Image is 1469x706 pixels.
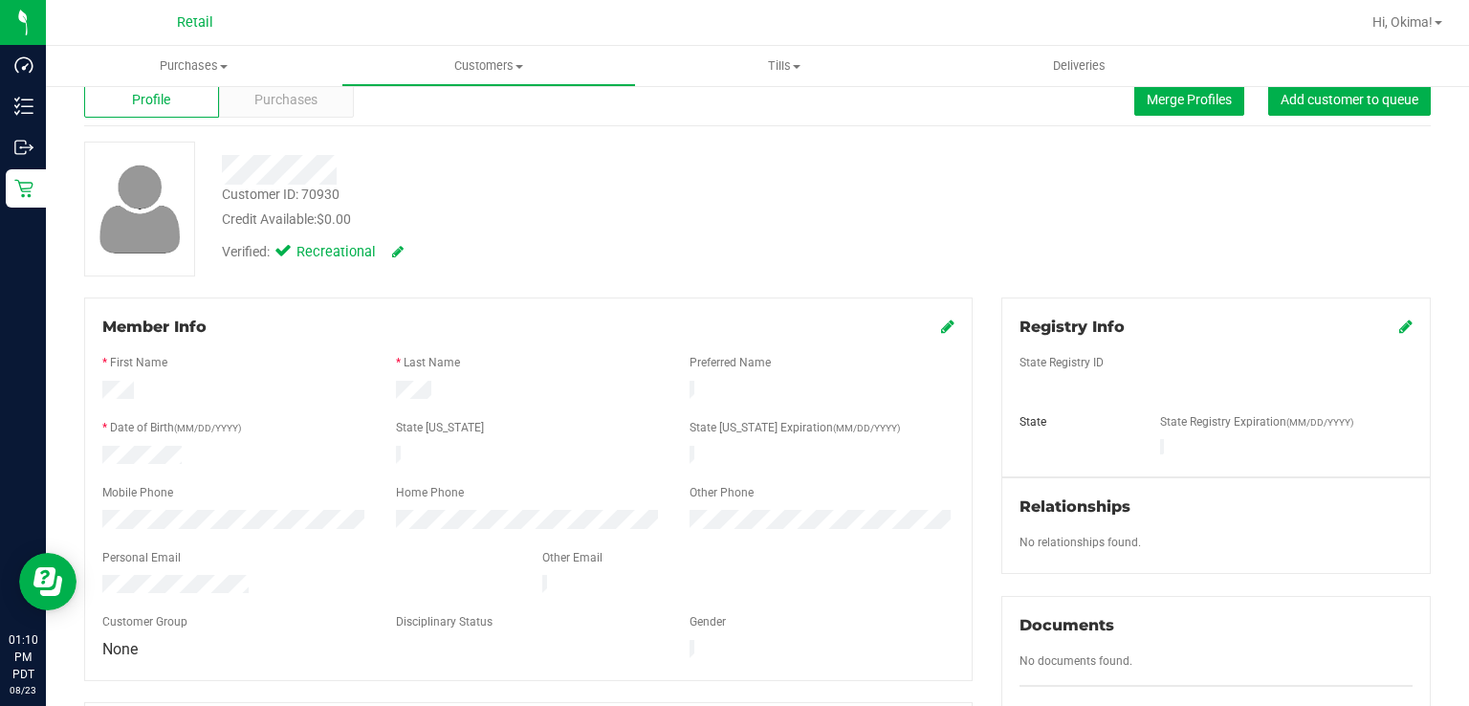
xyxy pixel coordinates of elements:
iframe: Resource center [19,553,77,610]
span: Relationships [1020,497,1130,516]
span: Add customer to queue [1281,92,1418,107]
label: Preferred Name [690,354,771,371]
span: Retail [177,14,213,31]
span: Deliveries [1027,57,1131,75]
span: Registry Info [1020,318,1125,336]
a: Customers [341,46,637,86]
label: Customer Group [102,613,187,630]
label: Other Phone [690,484,754,501]
label: Gender [690,613,726,630]
span: Purchases [254,90,318,110]
inline-svg: Retail [14,179,33,198]
span: Purchases [46,57,341,75]
span: Profile [132,90,170,110]
label: Last Name [404,354,460,371]
label: No relationships found. [1020,534,1141,551]
div: Credit Available: [222,210,881,230]
inline-svg: Dashboard [14,55,33,75]
label: State [US_STATE] [396,419,484,436]
button: Add customer to queue [1268,83,1431,116]
span: Documents [1020,616,1114,634]
inline-svg: Inventory [14,97,33,116]
div: Customer ID: 70930 [222,185,340,205]
span: (MM/DD/YYYY) [833,423,900,433]
span: Member Info [102,318,207,336]
span: No documents found. [1020,654,1132,668]
a: Purchases [46,46,341,86]
inline-svg: Outbound [14,138,33,157]
a: Deliveries [932,46,1227,86]
span: Tills [637,57,931,75]
div: State [1005,413,1146,430]
label: First Name [110,354,167,371]
p: 08/23 [9,683,37,697]
p: 01:10 PM PDT [9,631,37,683]
span: Merge Profiles [1147,92,1232,107]
label: Other Email [542,549,603,566]
label: Mobile Phone [102,484,173,501]
span: Recreational [296,242,373,263]
span: None [102,640,138,658]
span: $0.00 [317,211,351,227]
label: Date of Birth [110,419,241,436]
span: (MM/DD/YYYY) [1286,417,1353,428]
img: user-icon.png [90,160,190,258]
label: Personal Email [102,549,181,566]
label: State [US_STATE] Expiration [690,419,900,436]
div: Verified: [222,242,404,263]
label: State Registry ID [1020,354,1104,371]
label: Disciplinary Status [396,613,493,630]
span: Hi, Okima! [1372,14,1433,30]
label: State Registry Expiration [1160,413,1353,430]
a: Tills [636,46,932,86]
label: Home Phone [396,484,464,501]
span: (MM/DD/YYYY) [174,423,241,433]
span: Customers [342,57,636,75]
button: Merge Profiles [1134,83,1244,116]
